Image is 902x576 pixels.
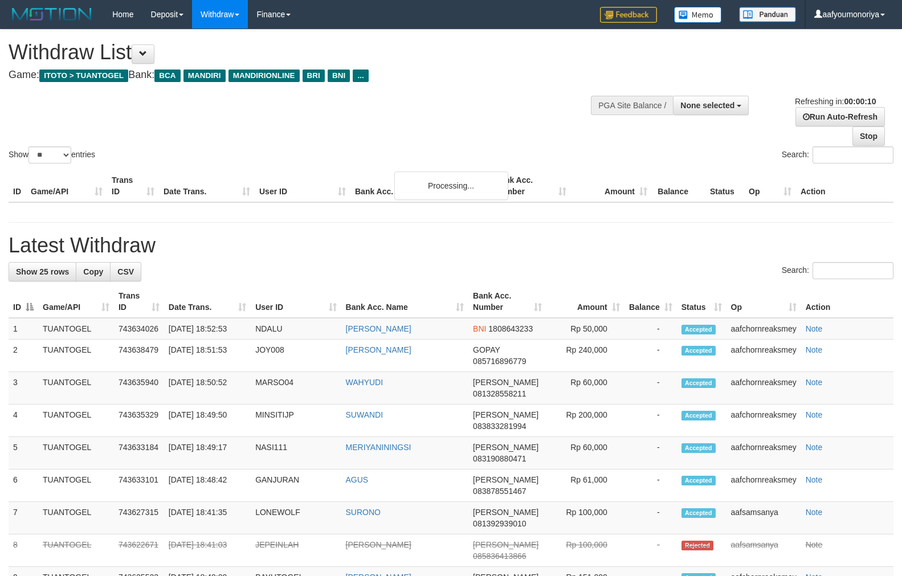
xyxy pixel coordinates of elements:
a: Note [806,378,823,387]
td: 8 [9,534,38,567]
span: Copy 085836413866 to clipboard [473,552,526,561]
span: [PERSON_NAME] [473,475,538,484]
img: MOTION_logo.png [9,6,95,23]
span: [PERSON_NAME] [473,410,538,419]
div: PGA Site Balance / [591,96,673,115]
td: [DATE] 18:51:53 [164,340,251,372]
th: Bank Acc. Number [490,170,571,202]
th: ID [9,170,26,202]
a: Show 25 rows [9,262,76,281]
th: Action [801,285,893,318]
td: [DATE] 18:41:03 [164,534,251,567]
th: Op [744,170,796,202]
a: [PERSON_NAME] [346,324,411,333]
span: Accepted [681,476,716,485]
td: NDALU [251,318,341,340]
span: Copy 1808643233 to clipboard [488,324,533,333]
th: Bank Acc. Name: activate to sort column ascending [341,285,469,318]
td: 4 [9,405,38,437]
th: Date Trans.: activate to sort column ascending [164,285,251,318]
td: Rp 61,000 [546,469,625,502]
td: 5 [9,437,38,469]
td: TUANTOGEL [38,405,114,437]
span: Copy 081328558211 to clipboard [473,389,526,398]
td: TUANTOGEL [38,437,114,469]
a: Note [806,475,823,484]
th: Balance [652,170,705,202]
th: User ID: activate to sort column ascending [251,285,341,318]
span: Accepted [681,378,716,388]
td: Rp 100,000 [546,502,625,534]
td: aafchornreaksmey [727,340,801,372]
span: BNI [473,324,486,333]
td: 6 [9,469,38,502]
td: 743627315 [114,502,164,534]
img: panduan.png [739,7,796,22]
span: Copy 085716896779 to clipboard [473,357,526,366]
th: Trans ID: activate to sort column ascending [114,285,164,318]
td: - [625,437,677,469]
span: Rejected [681,541,713,550]
label: Search: [782,262,893,279]
td: - [625,405,677,437]
td: TUANTOGEL [38,372,114,405]
td: - [625,340,677,372]
td: - [625,502,677,534]
td: 743622671 [114,534,164,567]
a: CSV [110,262,141,281]
td: aafsamsanya [727,502,801,534]
label: Search: [782,146,893,164]
strong: 00:00:10 [844,97,876,106]
a: Copy [76,262,111,281]
th: Trans ID [107,170,159,202]
td: Rp 60,000 [546,437,625,469]
td: Rp 60,000 [546,372,625,405]
td: [DATE] 18:52:53 [164,318,251,340]
a: Note [806,508,823,517]
td: aafchornreaksmey [727,318,801,340]
td: [DATE] 18:48:42 [164,469,251,502]
a: [PERSON_NAME] [346,540,411,549]
th: Bank Acc. Name [350,170,490,202]
td: aafchornreaksmey [727,405,801,437]
a: Note [806,443,823,452]
input: Search: [813,146,893,164]
h4: Game: Bank: [9,70,590,81]
th: Bank Acc. Number: activate to sort column ascending [468,285,546,318]
td: [DATE] 18:49:50 [164,405,251,437]
td: Rp 240,000 [546,340,625,372]
td: 2 [9,340,38,372]
th: Balance: activate to sort column ascending [625,285,677,318]
td: TUANTOGEL [38,318,114,340]
td: - [625,469,677,502]
th: Date Trans. [159,170,255,202]
a: MERIYANININGSI [346,443,411,452]
td: TUANTOGEL [38,340,114,372]
a: Stop [852,126,885,146]
td: - [625,318,677,340]
td: Rp 100,000 [546,534,625,567]
span: [PERSON_NAME] [473,443,538,452]
span: None selected [680,101,734,110]
td: GANJURAN [251,469,341,502]
th: Status [705,170,744,202]
span: BNI [328,70,350,82]
div: Processing... [394,171,508,200]
td: 7 [9,502,38,534]
span: Accepted [681,325,716,334]
span: [PERSON_NAME] [473,540,538,549]
span: BRI [303,70,325,82]
a: SUWANDI [346,410,383,419]
a: WAHYUDI [346,378,383,387]
td: - [625,534,677,567]
td: aafsamsanya [727,534,801,567]
span: Accepted [681,443,716,453]
td: TUANTOGEL [38,469,114,502]
td: [DATE] 18:49:17 [164,437,251,469]
span: [PERSON_NAME] [473,508,538,517]
td: 743635940 [114,372,164,405]
span: ... [353,70,368,82]
span: MANDIRI [183,70,226,82]
th: User ID [255,170,350,202]
span: Accepted [681,346,716,356]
